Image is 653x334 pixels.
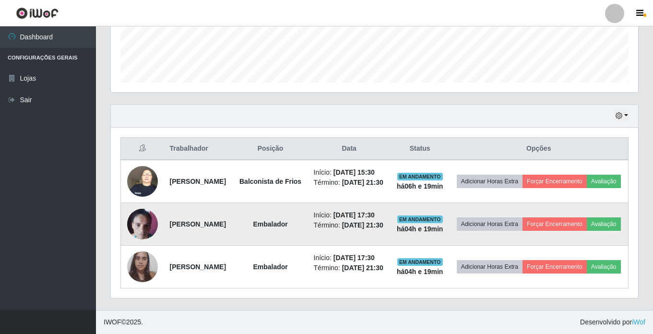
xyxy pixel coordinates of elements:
[587,217,621,231] button: Avaliação
[127,246,158,287] img: 1734444279146.jpeg
[522,260,587,274] button: Forçar Encerramento
[522,175,587,188] button: Forçar Encerramento
[333,254,375,262] time: [DATE] 17:30
[457,260,522,274] button: Adicionar Horas Extra
[397,258,443,266] span: EM ANDAMENTO
[239,178,301,185] strong: Balconista de Frios
[457,175,522,188] button: Adicionar Horas Extra
[587,175,621,188] button: Avaliação
[233,138,308,160] th: Posição
[314,167,385,178] li: Início:
[397,173,443,180] span: EM ANDAMENTO
[333,168,375,176] time: [DATE] 15:30
[342,221,383,229] time: [DATE] 21:30
[314,263,385,273] li: Término:
[104,318,121,326] span: IWOF
[314,253,385,263] li: Início:
[314,210,385,220] li: Início:
[391,138,450,160] th: Status
[397,268,443,275] strong: há 04 h e 19 min
[164,138,233,160] th: Trabalhador
[587,260,621,274] button: Avaliação
[170,178,226,185] strong: [PERSON_NAME]
[104,317,143,327] span: © 2025 .
[253,220,287,228] strong: Embalador
[314,178,385,188] li: Término:
[314,220,385,230] li: Término:
[397,215,443,223] span: EM ANDAMENTO
[308,138,391,160] th: Data
[127,203,158,244] img: 1733770253666.jpeg
[457,217,522,231] button: Adicionar Horas Extra
[580,317,645,327] span: Desenvolvido por
[342,264,383,272] time: [DATE] 21:30
[397,225,443,233] strong: há 04 h e 19 min
[450,138,629,160] th: Opções
[127,161,158,202] img: 1723623614898.jpeg
[632,318,645,326] a: iWof
[333,211,375,219] time: [DATE] 17:30
[170,220,226,228] strong: [PERSON_NAME]
[397,182,443,190] strong: há 06 h e 19 min
[342,179,383,186] time: [DATE] 21:30
[16,7,59,19] img: CoreUI Logo
[522,217,587,231] button: Forçar Encerramento
[170,263,226,271] strong: [PERSON_NAME]
[253,263,287,271] strong: Embalador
